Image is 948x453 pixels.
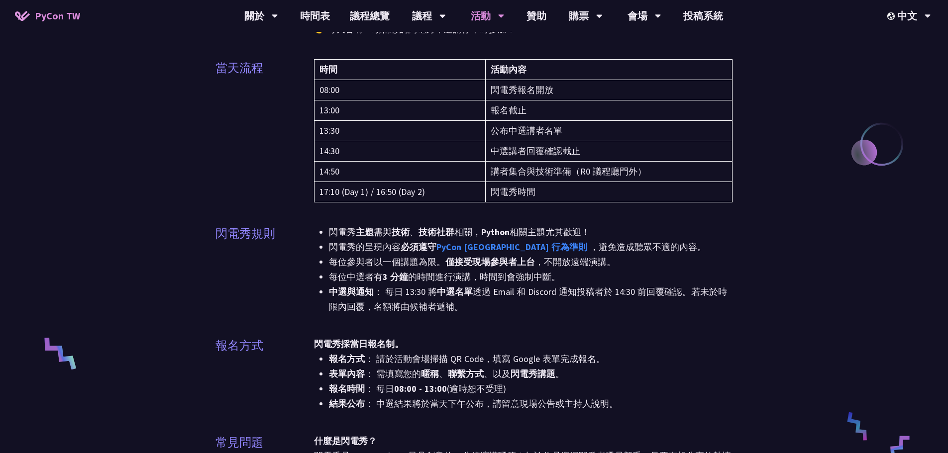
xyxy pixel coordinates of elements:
[35,8,80,23] span: PyCon TW
[436,241,587,253] a: PyCon [GEOGRAPHIC_DATA] 行為準則
[356,226,374,238] strong: 主題
[401,241,590,253] strong: 必須遵守
[485,60,733,80] th: 活動內容
[5,3,90,28] a: PyCon TW
[329,396,733,411] li: ： 中選結果將於當天下午公布，請留意現場公告或主持人說明。
[329,255,733,270] li: 每位參與者以一個講題為限。 ，不開放遠端演講。
[15,11,30,21] img: Home icon of PyCon TW 2025
[215,337,263,355] p: 報名方式
[215,59,263,77] p: 當天流程
[485,121,733,141] td: 公布中選講者名單
[485,100,733,121] td: 報名截止
[421,368,439,379] strong: 暱稱
[392,226,410,238] strong: 技術
[329,353,365,364] strong: 報名方式
[329,286,374,297] strong: 中選與通知
[314,80,485,100] td: 08:00
[485,182,733,202] td: 閃電秀時間
[314,338,404,350] strong: 閃電秀採當日報名制。
[329,398,365,409] strong: 結果公布
[485,141,733,162] td: 中選講者回覆確認截止
[394,383,447,394] strong: 08:00 - 13:00
[215,434,263,452] p: 常見問題
[329,352,733,366] li: ： 請於活動會場掃描 QR Code，填寫 Google 表單完成報名。
[437,286,473,297] strong: 中選名單
[419,226,454,238] strong: 技術社群
[314,162,485,182] td: 14:50
[329,366,733,381] li: ： 需填寫您的 、 、以及 。
[314,182,485,202] td: 17:10 (Day 1) / 16:50 (Day 2)
[329,240,733,255] li: 閃電秀的呈現內容 ，避免造成聽眾不適的內容。
[481,226,510,238] strong: Python
[448,368,484,379] strong: 聯繫方式
[445,256,535,268] strong: 僅接受現場參與者上台
[329,383,365,394] strong: 報名時間
[511,368,555,379] strong: 閃電秀講題
[314,435,377,447] strong: 什麼是閃電秀？
[485,162,733,182] td: 講者集合與技術準備（R0 議程廳門外）
[215,225,275,243] p: 閃電秀規則
[314,100,485,121] td: 13:00
[314,60,485,80] th: 時間
[314,121,485,141] td: 13:30
[485,80,733,100] td: 閃電秀報名開放
[314,141,485,162] td: 14:30
[383,271,408,282] strong: 3 分鐘
[329,270,733,284] li: 每位中選者有 的時間進行演講，時間到會強制中斷。
[329,284,733,314] li: ： 每日 13:30 將 透過 Email 和 Discord 通知投稿者於 14:30 前回覆確認。若未於時限內回覆，名額將由候補者遞補。
[329,368,365,379] strong: 表單內容
[329,225,733,240] li: 閃電秀 需與 、 相關， 相關主題尤其歡迎！
[887,12,897,20] img: Locale Icon
[329,381,733,396] li: ： 每日 (逾時恕不受理)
